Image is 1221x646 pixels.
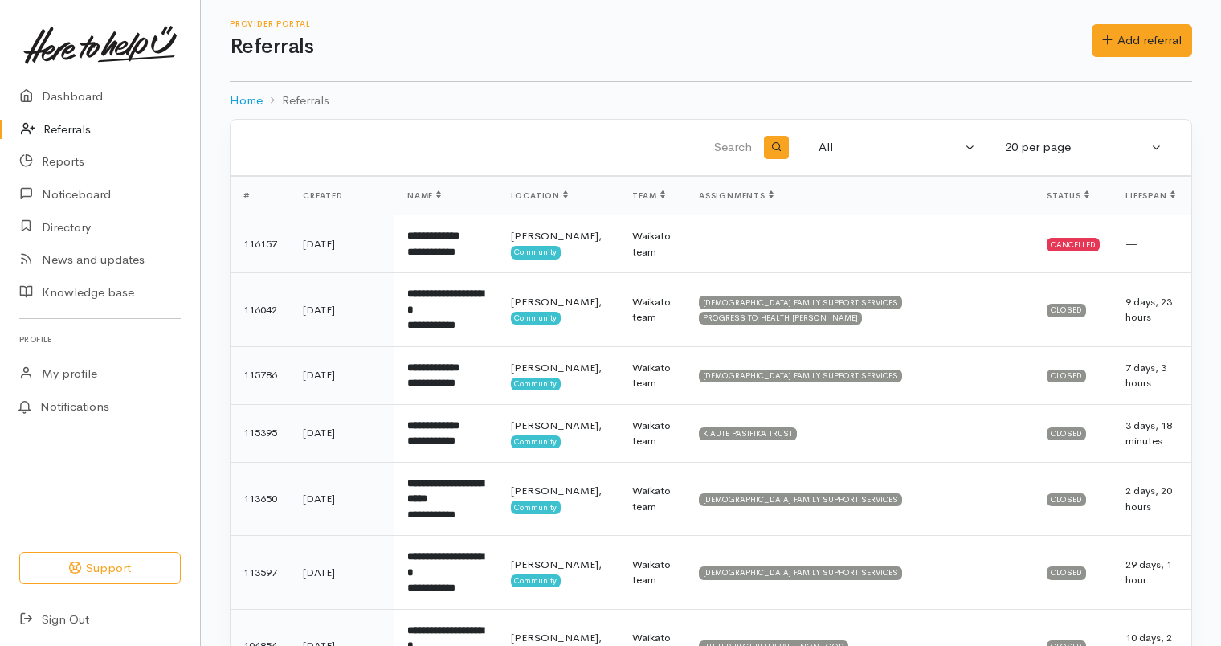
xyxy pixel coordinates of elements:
[1047,238,1100,251] div: Cancelled
[699,312,862,325] div: PROGRESS TO HEALTH [PERSON_NAME]
[632,228,673,260] div: Waikato team
[699,493,902,506] div: [DEMOGRAPHIC_DATA] FAMILY SUPPORT SERVICES
[1125,361,1166,390] span: 7 days, 3 hours
[1113,215,1191,273] td: —
[632,360,673,391] div: Waikato team
[250,129,755,167] input: Search
[231,346,290,404] td: 115786
[230,19,1092,28] h6: Provider Portal
[1125,484,1172,513] span: 2 days, 20 hours
[632,190,665,201] span: Team
[809,132,986,163] button: All
[699,566,902,579] div: [DEMOGRAPHIC_DATA] FAMILY SUPPORT SERVICES
[1125,295,1172,325] span: 9 days, 23 hours
[632,483,673,514] div: Waikato team
[699,190,774,201] span: Assignments
[511,631,602,644] span: [PERSON_NAME],
[231,462,290,536] td: 113650
[511,295,602,309] span: [PERSON_NAME],
[230,92,263,110] a: Home
[632,557,673,588] div: Waikato team
[511,229,602,243] span: [PERSON_NAME],
[511,190,568,201] span: Location
[303,237,335,251] time: [DATE]
[303,426,335,440] time: [DATE]
[263,92,329,110] li: Referrals
[819,138,962,157] div: All
[511,361,602,374] span: [PERSON_NAME],
[511,558,602,571] span: [PERSON_NAME],
[231,536,290,610] td: 113597
[511,574,561,587] span: Community
[1047,370,1086,382] div: Closed
[1125,558,1172,587] span: 29 days, 1 hour
[699,370,902,382] div: [DEMOGRAPHIC_DATA] FAMILY SUPPORT SERVICES
[699,427,797,440] div: K'AUTE PASIFIKA TRUST
[231,215,290,273] td: 116157
[19,329,181,350] h6: Profile
[303,303,335,317] time: [DATE]
[511,246,561,259] span: Community
[511,435,561,448] span: Community
[231,404,290,462] td: 115395
[1047,493,1086,506] div: Closed
[230,35,1092,59] h1: Referrals
[511,501,561,513] span: Community
[290,177,394,215] th: Created
[231,177,290,215] th: #
[19,552,181,585] button: Support
[230,82,1192,120] nav: breadcrumb
[1125,190,1174,201] span: Lifespan
[303,492,335,505] time: [DATE]
[699,296,902,309] div: [DEMOGRAPHIC_DATA] FAMILY SUPPORT SERVICES
[303,566,335,579] time: [DATE]
[995,132,1172,163] button: 20 per page
[1047,566,1086,579] div: Closed
[632,418,673,449] div: Waikato team
[511,378,561,390] span: Community
[632,294,673,325] div: Waikato team
[1005,138,1148,157] div: 20 per page
[1047,304,1086,317] div: Closed
[231,273,290,347] td: 116042
[511,419,602,432] span: [PERSON_NAME],
[511,484,602,497] span: [PERSON_NAME],
[1047,190,1089,201] span: Status
[511,312,561,325] span: Community
[407,190,441,201] span: Name
[1092,24,1192,57] a: Add referral
[1125,419,1172,448] span: 3 days, 18 minutes
[1047,427,1086,440] div: Closed
[303,368,335,382] time: [DATE]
